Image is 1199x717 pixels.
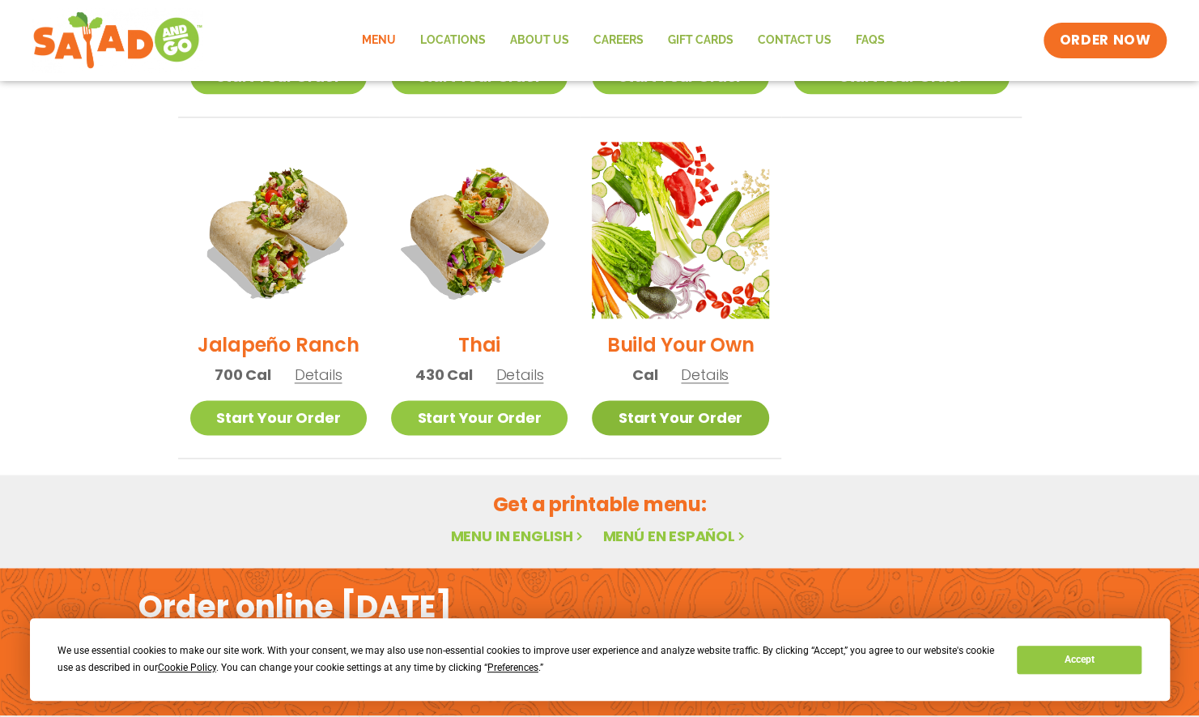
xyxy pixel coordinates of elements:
[487,662,538,673] span: Preferences
[602,526,748,546] a: Menú en español
[592,400,768,435] a: Start Your Order
[632,364,657,386] span: Cal
[57,642,997,676] div: We use essential cookies to make our site work. With your consent, we may also use non-essential ...
[1044,23,1167,58] a: ORDER NOW
[721,616,880,668] img: appstore
[138,587,452,626] h2: Order online [DATE]
[496,365,544,385] span: Details
[350,22,897,59] nav: Menu
[198,331,359,359] h2: Jalapeño Ranch
[30,618,1170,701] div: Cookie Consent Prompt
[1017,646,1142,674] button: Accept
[415,364,473,386] span: 430 Cal
[681,365,729,385] span: Details
[391,142,568,318] img: Product photo for Thai Wrap
[190,400,367,435] a: Start Your Order
[350,22,408,59] a: Menu
[295,365,342,385] span: Details
[498,22,581,59] a: About Us
[581,22,656,59] a: Careers
[1060,31,1150,50] span: ORDER NOW
[215,364,271,386] span: 700 Cal
[607,331,755,359] h2: Build Your Own
[450,526,586,546] a: Menu in English
[746,22,844,59] a: Contact Us
[458,331,500,359] h2: Thai
[391,400,568,435] a: Start Your Order
[178,490,1022,519] h2: Get a printable menu:
[592,142,768,318] img: Product photo for Build Your Own
[844,22,897,59] a: FAQs
[190,142,367,318] img: Product photo for Jalapeño Ranch Wrap
[158,662,216,673] span: Cookie Policy
[32,8,203,73] img: new-SAG-logo-768×292
[656,22,746,59] a: GIFT CARDS
[408,22,498,59] a: Locations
